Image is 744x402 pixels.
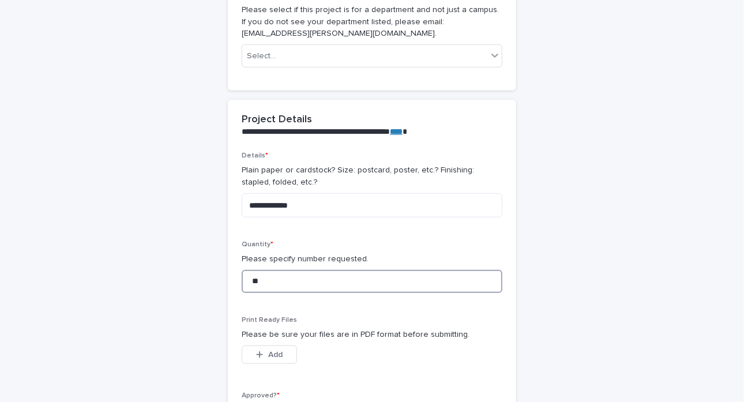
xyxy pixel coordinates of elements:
p: Please select if this project is for a department and not just a campus. If you do not see your d... [242,4,502,40]
span: Details [242,152,268,159]
button: Add [242,345,297,364]
div: Select... [247,50,276,62]
p: Please specify number requested. [242,253,502,265]
h2: Project Details [242,114,312,126]
p: Plain paper or cardstock? Size: postcard, poster, etc.? Finishing: stapled, folded, etc.? [242,164,502,189]
span: Quantity [242,241,273,248]
p: Please be sure your files are in PDF format before submitting. [242,329,502,341]
span: Approved? [242,392,280,399]
span: Add [268,351,283,359]
span: Print Ready Files [242,317,297,324]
